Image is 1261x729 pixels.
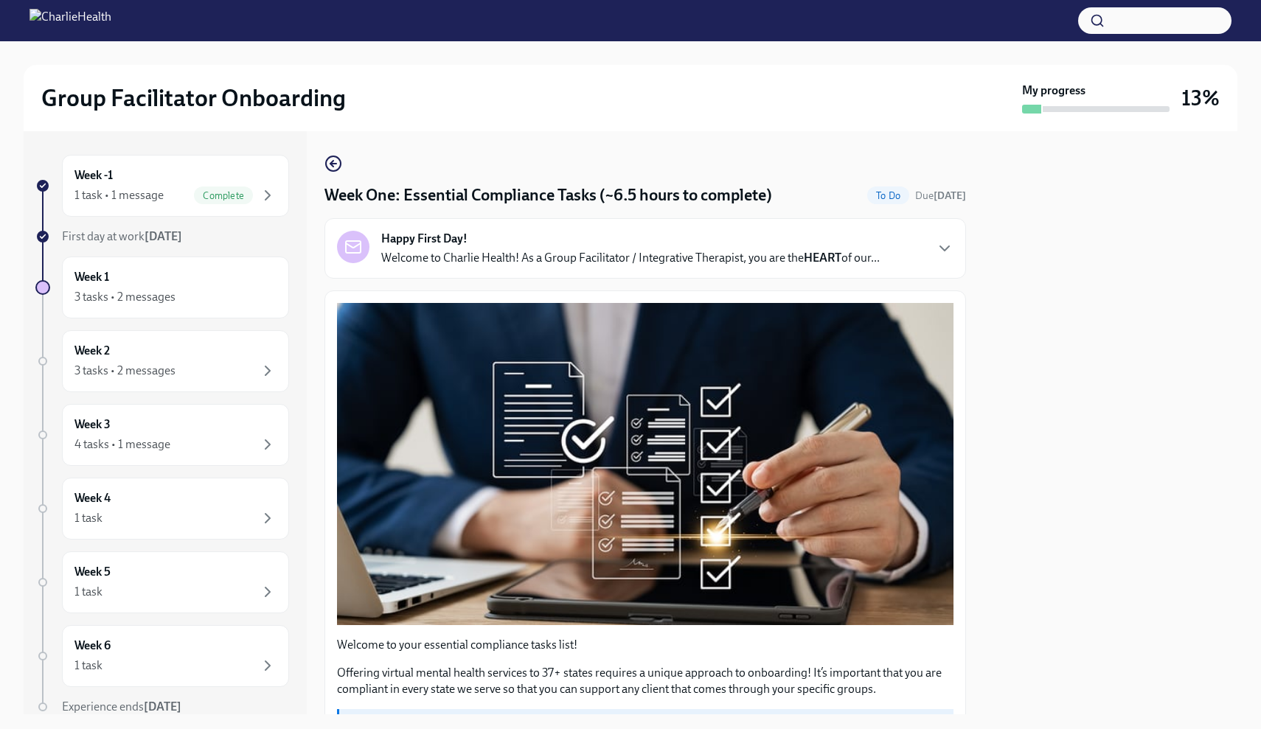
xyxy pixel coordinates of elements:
a: Week -11 task • 1 messageComplete [35,155,289,217]
p: Welcome to your essential compliance tasks list! [337,637,953,653]
strong: [DATE] [145,229,182,243]
h3: 13% [1181,85,1220,111]
h6: Week 3 [74,416,111,433]
h6: Week 2 [74,343,110,359]
strong: Happy First Day! [381,231,468,247]
div: 1 task [74,584,103,600]
span: Complete [194,190,253,201]
a: Week 41 task [35,478,289,540]
h4: Week One: Essential Compliance Tasks (~6.5 hours to complete) [324,184,772,206]
h6: Week 1 [74,269,109,285]
div: 1 task • 1 message [74,187,164,203]
span: Experience ends [62,700,181,714]
h6: Week 4 [74,490,111,506]
a: Week 34 tasks • 1 message [35,404,289,466]
div: 1 task [74,510,103,526]
strong: My progress [1022,83,1085,99]
div: 3 tasks • 2 messages [74,289,176,305]
div: 3 tasks • 2 messages [74,363,176,379]
a: Week 13 tasks • 2 messages [35,257,289,318]
p: Offering virtual mental health services to 37+ states requires a unique approach to onboarding! I... [337,665,953,697]
a: First day at work[DATE] [35,229,289,245]
a: Week 61 task [35,625,289,687]
span: September 1st, 2025 09:00 [915,189,966,203]
div: 4 tasks • 1 message [74,436,170,453]
img: CharlieHealth [29,9,111,32]
h6: Week -1 [74,167,113,184]
a: Week 23 tasks • 2 messages [35,330,289,392]
h6: Week 5 [74,564,111,580]
strong: HEART [804,251,841,265]
p: Welcome to Charlie Health! As a Group Facilitator / Integrative Therapist, you are the of our... [381,250,880,266]
div: 1 task [74,658,103,674]
button: Zoom image [337,303,953,624]
span: First day at work [62,229,182,243]
h2: Group Facilitator Onboarding [41,83,346,113]
strong: [DATE] [144,700,181,714]
span: Due [915,189,966,202]
a: Week 51 task [35,551,289,613]
h6: Week 6 [74,638,111,654]
strong: [DATE] [934,189,966,202]
span: To Do [867,190,909,201]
